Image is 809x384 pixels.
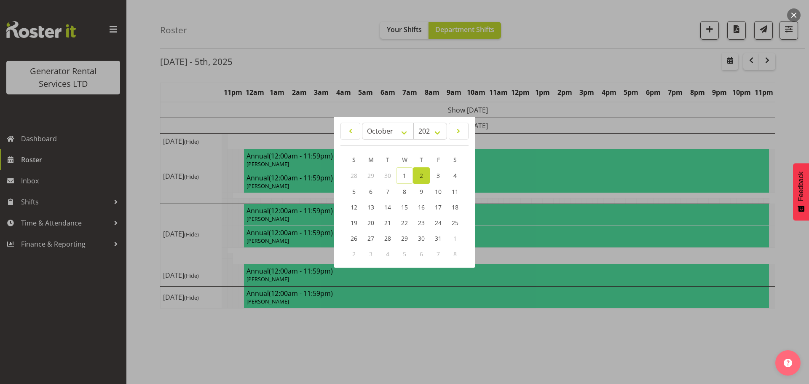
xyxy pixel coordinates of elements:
span: 29 [367,172,374,180]
span: 12 [351,203,357,211]
span: 18 [452,203,458,211]
span: 6 [369,188,372,196]
span: 5 [352,188,356,196]
span: 30 [384,172,391,180]
span: 19 [351,219,357,227]
button: Feedback - Show survey [793,163,809,220]
span: Feedback [797,172,805,201]
span: 23 [418,219,425,227]
span: 26 [351,234,357,242]
span: 11 [452,188,458,196]
span: 9 [420,188,423,196]
span: 28 [384,234,391,242]
span: 3 [437,172,440,180]
span: 5 [403,250,406,258]
span: 10 [435,188,442,196]
span: 31 [435,234,442,242]
span: 15 [401,203,408,211]
span: 28 [351,172,357,180]
span: S [453,156,457,164]
span: 30 [418,234,425,242]
span: 25 [452,219,458,227]
span: 1 [403,172,406,180]
span: T [386,156,389,164]
span: 14 [384,203,391,211]
span: 27 [367,234,374,242]
span: 3 [369,250,372,258]
span: 29 [401,234,408,242]
span: 2 [420,172,423,180]
span: 8 [453,250,457,258]
img: help-xxl-2.png [784,359,792,367]
span: T [420,156,423,164]
span: 22 [401,219,408,227]
span: 21 [384,219,391,227]
span: 1 [453,234,457,242]
span: 6 [420,250,423,258]
span: 7 [437,250,440,258]
span: 20 [367,219,374,227]
span: 7 [386,188,389,196]
span: M [368,156,374,164]
span: F [437,156,440,164]
span: 8 [403,188,406,196]
span: 16 [418,203,425,211]
span: 13 [367,203,374,211]
span: 4 [386,250,389,258]
span: S [352,156,356,164]
span: 4 [453,172,457,180]
span: 24 [435,219,442,227]
span: 17 [435,203,442,211]
span: 2 [352,250,356,258]
span: W [402,156,407,164]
